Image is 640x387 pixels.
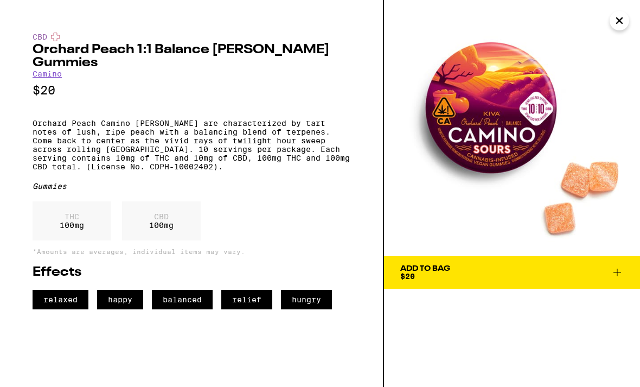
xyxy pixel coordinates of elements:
img: cbdColor.svg [51,33,60,41]
p: THC [60,212,84,221]
span: happy [97,290,143,309]
span: relief [221,290,272,309]
p: CBD [149,212,174,221]
span: balanced [152,290,213,309]
span: $20 [400,272,415,281]
span: Hi. Need any help? [7,8,78,16]
span: relaxed [33,290,88,309]
div: CBD [33,33,350,41]
div: 100 mg [122,201,201,240]
p: *Amounts are averages, individual items may vary. [33,248,350,255]
a: Camino [33,69,62,78]
h2: Orchard Peach 1:1 Balance [PERSON_NAME] Gummies [33,43,350,69]
button: Close [610,11,629,30]
div: Gummies [33,182,350,191]
button: Add To Bag$20 [384,256,640,289]
h2: Effects [33,266,350,279]
p: $20 [33,84,350,97]
p: Orchard Peach Camino [PERSON_NAME] are characterized by tart notes of lush, ripe peach with a bal... [33,119,350,171]
span: hungry [281,290,332,309]
div: 100 mg [33,201,111,240]
div: Add To Bag [400,265,450,272]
